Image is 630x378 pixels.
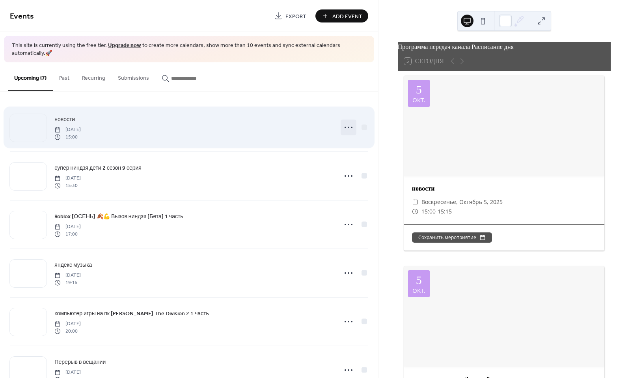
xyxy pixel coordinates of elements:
button: Сохранить мероприятие [412,232,492,243]
span: [DATE] [54,126,81,133]
span: [DATE] [54,369,81,376]
div: Программа передач канала Расписание дня [398,42,611,52]
div: 5 [416,84,422,95]
span: воскресенье, октябрь 5, 2025 [421,197,503,207]
span: [DATE] [54,223,81,230]
span: Events [10,9,34,24]
span: новости [54,116,75,124]
a: новости [54,115,75,124]
div: новости [404,184,604,193]
button: Past [53,62,76,90]
span: This site is currently using the free tier. to create more calendars, show more than 10 events an... [12,42,366,57]
a: Export [268,9,312,22]
div: ​ [412,207,418,216]
span: Export [285,12,306,21]
span: 15:00 [421,207,436,216]
span: 15:00 [54,133,81,140]
span: [DATE] [54,272,81,279]
span: [DATE] [54,320,81,327]
span: Перерыв в вещании [54,358,106,367]
button: Submissions [112,62,155,90]
span: 15:15 [438,207,452,216]
span: компьютер игры на пк [PERSON_NAME] The Division 2 1 часть [54,310,209,318]
span: Add Event [332,12,362,21]
span: 19:15 [54,279,81,286]
span: [DATE] [54,175,81,182]
div: окт. [412,97,425,103]
div: окт. [412,288,425,294]
a: супер ниндзя дети 2 сезон 9 серия [54,163,142,172]
div: 5 [416,274,422,286]
span: - [436,207,438,216]
span: супер ниндзя дети 2 сезон 9 серия [54,164,142,172]
a: Upgrade now [108,40,141,51]
div: ​ [412,197,418,207]
span: 17:00 [54,230,81,238]
a: Перерыв в вещании [54,357,106,367]
span: 20:00 [54,327,81,335]
button: Recurring [76,62,112,90]
button: Upcoming (7) [8,62,53,91]
a: компьютер игры на пк [PERSON_NAME] The Division 2 1 часть [54,309,209,318]
a: Roblox [ОСЕНЬ] 🍂💪 Вызов ниндзя [Бета] 1 часть [54,212,183,221]
span: яндекс музыка [54,261,92,269]
span: Roblox [ОСЕНЬ] 🍂💪 Вызов ниндзя [Бета] 1 часть [54,213,183,221]
a: яндекс музыка [54,260,92,269]
button: Add Event [315,9,368,22]
span: 15:30 [54,182,81,189]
